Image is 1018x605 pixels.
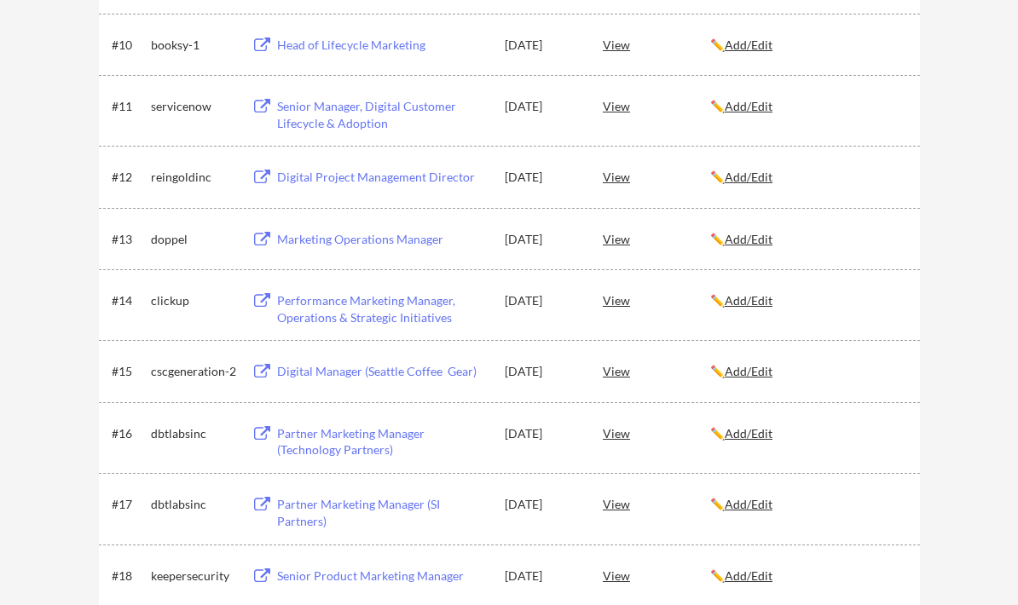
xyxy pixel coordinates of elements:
div: View [603,488,710,519]
div: ✏️ [710,169,905,186]
u: Add/Edit [725,293,772,308]
div: View [603,355,710,386]
div: booksy-1 [151,37,236,54]
div: [DATE] [505,568,580,585]
u: Add/Edit [725,364,772,378]
div: #17 [112,496,145,513]
div: ✏️ [710,363,905,380]
div: [DATE] [505,37,580,54]
div: [DATE] [505,496,580,513]
div: #18 [112,568,145,585]
div: clickup [151,292,236,309]
div: cscgeneration-2 [151,363,236,380]
div: Senior Product Marketing Manager [277,568,489,585]
div: Marketing Operations Manager [277,231,489,248]
div: [DATE] [505,425,580,442]
div: Digital Manager (Seattle Coffee Gear) [277,363,489,380]
u: Add/Edit [725,426,772,441]
u: Add/Edit [725,37,772,52]
div: doppel [151,231,236,248]
u: Add/Edit [725,232,772,246]
div: View [603,560,710,591]
div: [DATE] [505,363,580,380]
u: Add/Edit [725,99,772,113]
div: View [603,285,710,315]
div: #16 [112,425,145,442]
div: ✏️ [710,37,905,54]
div: #10 [112,37,145,54]
div: Performance Marketing Manager, Operations & Strategic Initiatives [277,292,489,326]
div: ✏️ [710,231,905,248]
div: View [603,90,710,121]
div: Partner Marketing Manager (SI Partners) [277,496,489,529]
div: #11 [112,98,145,115]
div: [DATE] [505,98,580,115]
div: keepersecurity [151,568,236,585]
div: View [603,161,710,192]
div: #14 [112,292,145,309]
div: ✏️ [710,568,905,585]
div: ✏️ [710,425,905,442]
div: View [603,223,710,254]
div: Digital Project Management Director [277,169,489,186]
div: [DATE] [505,169,580,186]
div: Senior Manager, Digital Customer Lifecycle & Adoption [277,98,489,131]
div: #12 [112,169,145,186]
div: dbtlabsinc [151,496,236,513]
div: #15 [112,363,145,380]
u: Add/Edit [725,497,772,511]
div: reingoldinc [151,169,236,186]
div: ✏️ [710,98,905,115]
div: ✏️ [710,496,905,513]
div: [DATE] [505,231,580,248]
u: Add/Edit [725,170,772,184]
div: servicenow [151,98,236,115]
div: Partner Marketing Manager (Technology Partners) [277,425,489,458]
div: View [603,29,710,60]
div: View [603,418,710,448]
u: Add/Edit [725,568,772,583]
div: [DATE] [505,292,580,309]
div: Head of Lifecycle Marketing [277,37,489,54]
div: ✏️ [710,292,905,309]
div: #13 [112,231,145,248]
div: dbtlabsinc [151,425,236,442]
